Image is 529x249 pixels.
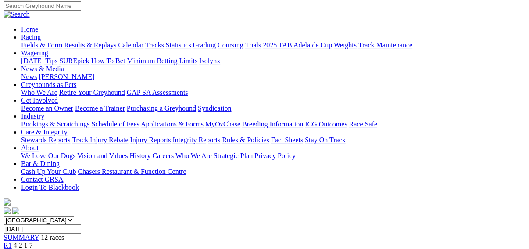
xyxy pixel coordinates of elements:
a: Fields & Form [21,41,62,49]
a: Care & Integrity [21,128,68,136]
a: GAP SA Assessments [127,89,188,96]
a: Rules & Policies [222,136,269,144]
a: History [129,152,150,159]
a: SUMMARY [4,234,39,241]
a: Wagering [21,49,48,57]
a: Strategic Plan [214,152,253,159]
div: About [21,152,525,160]
a: Home [21,25,38,33]
div: Industry [21,120,525,128]
a: Purchasing a Greyhound [127,105,196,112]
a: Weights [334,41,357,49]
a: News & Media [21,65,64,72]
a: Track Maintenance [358,41,412,49]
span: 12 races [41,234,64,241]
a: Privacy Policy [254,152,296,159]
a: SUREpick [59,57,89,65]
a: [PERSON_NAME] [39,73,94,80]
a: Who We Are [175,152,212,159]
a: Become a Trainer [75,105,125,112]
a: Retire Your Greyhound [59,89,125,96]
div: Racing [21,41,525,49]
img: logo-grsa-white.png [4,198,11,206]
a: About [21,144,39,152]
a: Contact GRSA [21,176,63,183]
a: Fact Sheets [271,136,303,144]
a: Schedule of Fees [91,120,139,128]
span: 4 2 1 7 [14,242,33,249]
a: Isolynx [199,57,220,65]
a: Applications & Forms [141,120,204,128]
a: Chasers Restaurant & Function Centre [78,168,186,175]
a: Stewards Reports [21,136,70,144]
div: Get Involved [21,105,525,112]
a: Bar & Dining [21,160,60,167]
a: Calendar [118,41,143,49]
div: Wagering [21,57,525,65]
a: We Love Our Dogs [21,152,75,159]
a: Industry [21,112,44,120]
div: News & Media [21,73,525,81]
a: Who We Are [21,89,57,96]
a: Login To Blackbook [21,184,79,191]
a: Statistics [166,41,191,49]
a: Integrity Reports [172,136,220,144]
div: Bar & Dining [21,168,525,176]
input: Select date [4,224,81,234]
a: Track Injury Rebate [72,136,128,144]
a: MyOzChase [205,120,240,128]
a: ICG Outcomes [305,120,347,128]
a: Bookings & Scratchings [21,120,89,128]
a: 2025 TAB Adelaide Cup [263,41,332,49]
a: Syndication [198,105,231,112]
a: Stay On Track [305,136,345,144]
img: facebook.svg [4,207,11,214]
a: Greyhounds as Pets [21,81,76,88]
a: Results & Replays [64,41,116,49]
a: Trials [245,41,261,49]
img: twitter.svg [12,207,19,214]
div: Greyhounds as Pets [21,89,525,97]
a: Vision and Values [77,152,128,159]
a: Race Safe [349,120,377,128]
a: How To Bet [91,57,125,65]
input: Search [4,1,81,11]
a: Become an Owner [21,105,73,112]
img: Search [4,11,30,18]
a: Minimum Betting Limits [127,57,197,65]
a: [DATE] Tips [21,57,57,65]
a: News [21,73,37,80]
a: R1 [4,242,12,249]
a: Injury Reports [130,136,171,144]
a: Get Involved [21,97,58,104]
div: Care & Integrity [21,136,525,144]
a: Breeding Information [242,120,303,128]
a: Grading [193,41,216,49]
a: Cash Up Your Club [21,168,76,175]
a: Tracks [145,41,164,49]
a: Racing [21,33,41,41]
a: Coursing [218,41,243,49]
a: Careers [152,152,174,159]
